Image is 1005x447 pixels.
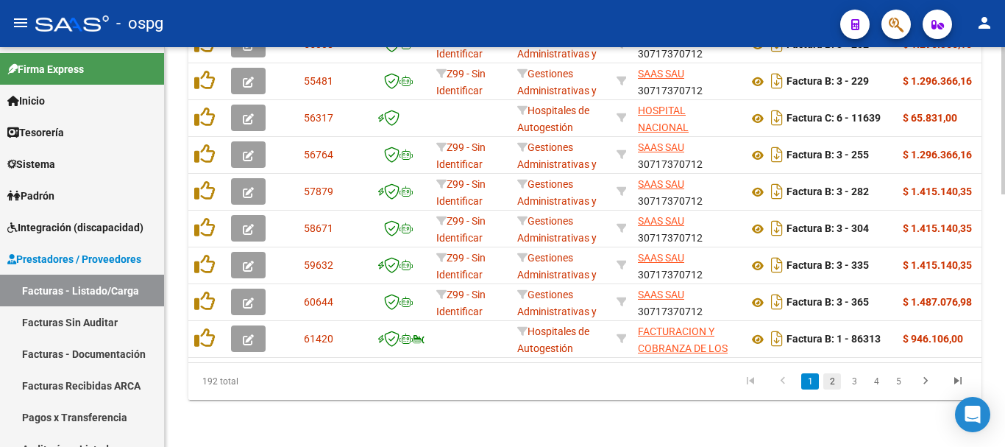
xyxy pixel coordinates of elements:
span: FACTURACION Y COBRANZA DE LOS EFECTORES PUBLICOS S.E. [638,325,728,387]
div: 30717370712 [638,286,736,317]
i: Descargar documento [767,69,786,93]
i: Descargar documento [767,180,786,203]
strong: $ 1.296.366,16 [903,75,972,87]
div: Open Intercom Messenger [955,397,990,432]
div: 30717370712 [638,176,736,207]
strong: $ 1.415.140,35 [903,222,972,234]
span: Gestiones Administrativas y Otros [517,31,597,77]
strong: $ 1.487.076,98 [903,296,972,308]
span: Z99 - Sin Identificar [436,178,486,207]
strong: $ 1.415.140,35 [903,259,972,271]
span: Gestiones Administrativas y Otros [517,252,597,298]
span: 56764 [304,149,333,161]
span: 56317 [304,112,333,124]
i: Descargar documento [767,290,786,314]
strong: Factura B: 3 - 335 [786,260,869,272]
span: 57879 [304,186,333,197]
span: 55481 [304,75,333,87]
span: SAAS SAU [638,68,684,80]
span: Prestadores / Proveedores [7,251,141,267]
span: Z99 - Sin Identificar [436,141,486,170]
span: SAAS SAU [638,141,684,153]
i: Descargar documento [767,327,786,351]
div: 30717370712 [638,250,736,281]
li: page 2 [821,369,843,394]
span: SAAS SAU [638,215,684,227]
span: Z99 - Sin Identificar [436,68,486,96]
span: Z99 - Sin Identificar [436,252,486,281]
strong: $ 1.296.366,16 [903,149,972,161]
span: - ospg [116,7,163,40]
i: Descargar documento [767,253,786,277]
span: Z99 - Sin Identificar [436,289,486,317]
strong: Factura B: 3 - 255 [786,149,869,161]
div: 30635976809 [638,102,736,133]
span: Hospitales de Autogestión [517,105,589,133]
span: SAAS SAU [638,178,684,190]
strong: Factura B: 3 - 304 [786,223,869,235]
div: 30717370712 [638,213,736,244]
span: HOSPITAL NACIONAL PROFESOR [PERSON_NAME] [638,105,717,166]
a: go to first page [736,373,764,390]
mat-icon: menu [12,14,29,32]
span: Padrón [7,188,54,204]
li: page 1 [799,369,821,394]
span: Gestiones Administrativas y Otros [517,289,597,334]
a: 3 [845,373,863,390]
span: Tesorería [7,124,64,141]
a: go to previous page [769,373,797,390]
a: 2 [823,373,841,390]
i: Descargar documento [767,143,786,166]
span: Z99 - Sin Identificar [436,215,486,244]
span: 58671 [304,222,333,234]
strong: Factura B: 3 - 229 [786,76,869,88]
li: page 3 [843,369,865,394]
div: 30717370712 [638,66,736,96]
strong: Factura B: 3 - 202 [786,39,869,51]
strong: Factura B: 3 - 365 [786,297,869,309]
i: Descargar documento [767,217,786,240]
li: page 4 [865,369,887,394]
a: go to next page [912,373,940,390]
span: Inicio [7,93,45,109]
span: Gestiones Administrativas y Otros [517,178,597,224]
mat-icon: person [976,14,993,32]
span: Hospitales de Autogestión [517,325,589,354]
span: 61420 [304,333,333,345]
span: 59632 [304,259,333,271]
span: SAAS SAU [638,252,684,264]
span: Gestiones Administrativas y Otros [517,68,597,113]
strong: Factura B: 3 - 282 [786,186,869,198]
span: Gestiones Administrativas y Otros [517,141,597,187]
strong: $ 1.415.140,35 [903,186,972,197]
a: 5 [889,373,907,390]
strong: Factura B: 1 - 86313 [786,334,881,345]
span: Integración (discapacidad) [7,219,143,236]
span: 60644 [304,296,333,308]
div: 30715497456 [638,323,736,354]
a: go to last page [944,373,972,390]
a: 1 [801,373,819,390]
strong: $ 946.106,00 [903,333,963,345]
div: 30717370712 [638,139,736,170]
strong: $ 65.831,00 [903,112,957,124]
span: Sistema [7,156,55,172]
a: 4 [867,373,885,390]
div: 192 total [188,363,344,400]
span: SAAS SAU [638,289,684,300]
span: Gestiones Administrativas y Otros [517,215,597,261]
strong: Factura C: 6 - 11639 [786,113,881,124]
i: Descargar documento [767,106,786,130]
span: Firma Express [7,61,84,77]
li: page 5 [887,369,909,394]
